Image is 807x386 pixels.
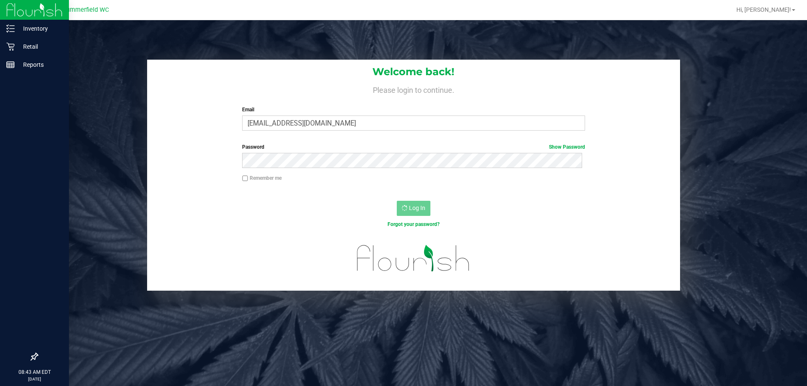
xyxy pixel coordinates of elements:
span: Password [242,144,264,150]
p: Inventory [15,24,65,34]
h1: Welcome back! [147,66,680,77]
label: Email [242,106,585,113]
input: Remember me [242,176,248,181]
h4: Please login to continue. [147,84,680,94]
span: Log In [409,205,425,211]
inline-svg: Reports [6,60,15,69]
a: Show Password [549,144,585,150]
span: Summerfield WC [63,6,109,13]
img: flourish_logo.svg [347,237,480,280]
span: Hi, [PERSON_NAME]! [736,6,791,13]
inline-svg: Inventory [6,24,15,33]
a: Forgot your password? [388,221,440,227]
p: [DATE] [4,376,65,382]
button: Log In [397,201,430,216]
p: Reports [15,60,65,70]
label: Remember me [242,174,282,182]
inline-svg: Retail [6,42,15,51]
p: Retail [15,42,65,52]
p: 08:43 AM EDT [4,368,65,376]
